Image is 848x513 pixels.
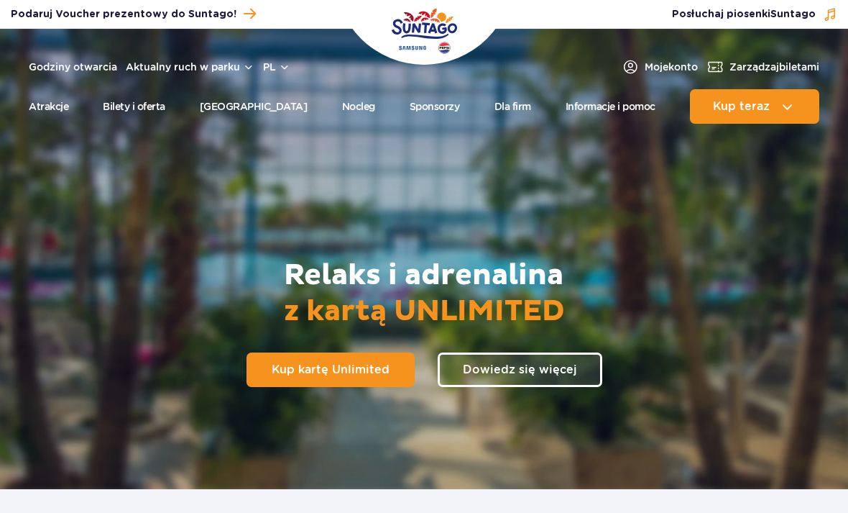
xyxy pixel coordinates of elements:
span: Suntago [770,9,816,19]
button: Kup teraz [690,89,819,124]
a: Mojekonto [622,58,698,76]
a: Sponsorzy [410,89,460,124]
a: Dowiedz się więcej [438,353,602,387]
a: [GEOGRAPHIC_DATA] [200,89,308,124]
span: Podaruj Voucher prezentowy do Suntago! [11,7,236,22]
span: Moje konto [645,60,698,74]
span: Zarządzaj biletami [729,60,819,74]
button: Posłuchaj piosenkiSuntago [672,7,837,22]
span: Dowiedz się więcej [463,364,577,376]
a: Dla firm [494,89,531,124]
a: Godziny otwarcia [29,60,117,74]
h2: Relaks i adrenalina [284,258,565,330]
a: Informacje i pomoc [566,89,655,124]
button: pl [263,60,290,74]
a: Atrakcje [29,89,68,124]
a: Zarządzajbiletami [706,58,819,76]
span: Kup teraz [713,100,770,113]
a: Podaruj Voucher prezentowy do Suntago! [11,4,256,24]
span: z kartą UNLIMITED [284,294,565,330]
a: Nocleg [342,89,375,124]
span: Kup kartę Unlimited [272,364,390,376]
a: Kup kartę Unlimited [246,353,415,387]
span: Posłuchaj piosenki [672,7,816,22]
button: Aktualny ruch w parku [126,61,254,73]
a: Bilety i oferta [103,89,165,124]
